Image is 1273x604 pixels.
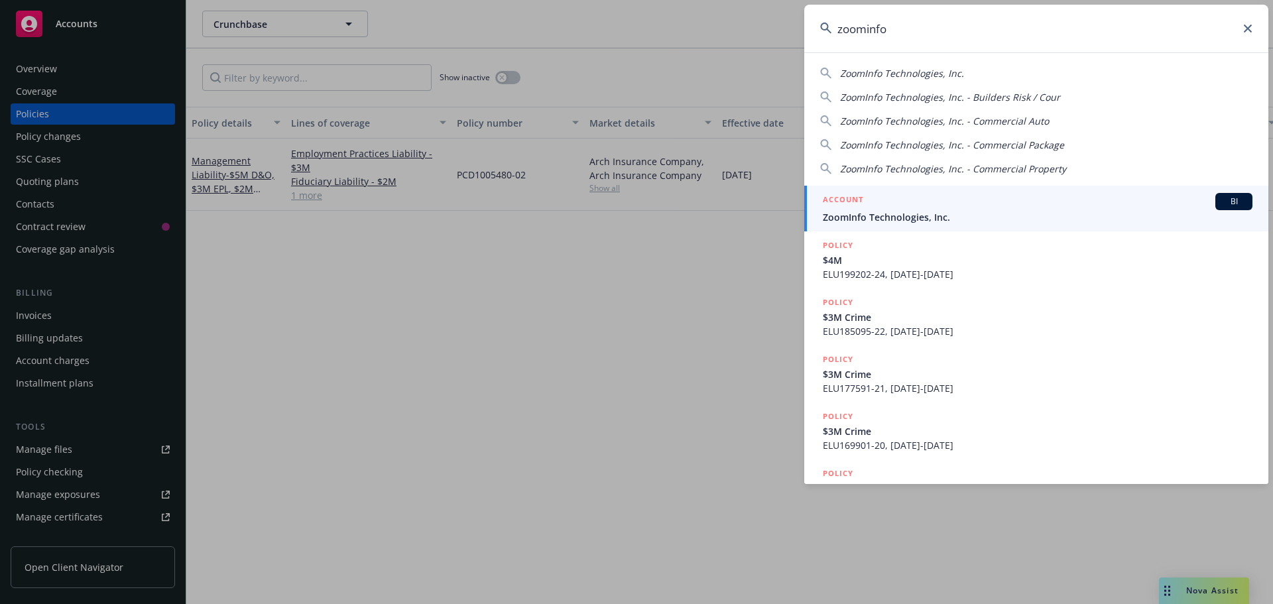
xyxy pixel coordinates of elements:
[823,239,853,252] h5: POLICY
[823,467,853,480] h5: POLICY
[804,345,1268,402] a: POLICY$3M CrimeELU177591-21, [DATE]-[DATE]
[823,310,1252,324] span: $3M Crime
[1221,196,1247,208] span: BI
[823,367,1252,381] span: $3M Crime
[840,67,964,80] span: ZoomInfo Technologies, Inc.
[823,410,853,423] h5: POLICY
[823,324,1252,338] span: ELU185095-22, [DATE]-[DATE]
[840,91,1060,103] span: ZoomInfo Technologies, Inc. - Builders Risk / Cour
[823,381,1252,395] span: ELU177591-21, [DATE]-[DATE]
[840,139,1064,151] span: ZoomInfo Technologies, Inc. - Commercial Package
[823,193,863,209] h5: ACCOUNT
[823,438,1252,452] span: ELU169901-20, [DATE]-[DATE]
[804,459,1268,516] a: POLICYZoomInfo Technologies, Inc. - Employment Practices Liability
[840,162,1066,175] span: ZoomInfo Technologies, Inc. - Commercial Property
[823,296,853,309] h5: POLICY
[823,267,1252,281] span: ELU199202-24, [DATE]-[DATE]
[823,424,1252,438] span: $3M Crime
[804,231,1268,288] a: POLICY$4MELU199202-24, [DATE]-[DATE]
[823,253,1252,267] span: $4M
[840,115,1049,127] span: ZoomInfo Technologies, Inc. - Commercial Auto
[804,186,1268,231] a: ACCOUNTBIZoomInfo Technologies, Inc.
[823,210,1252,224] span: ZoomInfo Technologies, Inc.
[804,5,1268,52] input: Search...
[823,481,1252,495] span: ZoomInfo Technologies, Inc. - Employment Practices Liability
[804,402,1268,459] a: POLICY$3M CrimeELU169901-20, [DATE]-[DATE]
[823,353,853,366] h5: POLICY
[804,288,1268,345] a: POLICY$3M CrimeELU185095-22, [DATE]-[DATE]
